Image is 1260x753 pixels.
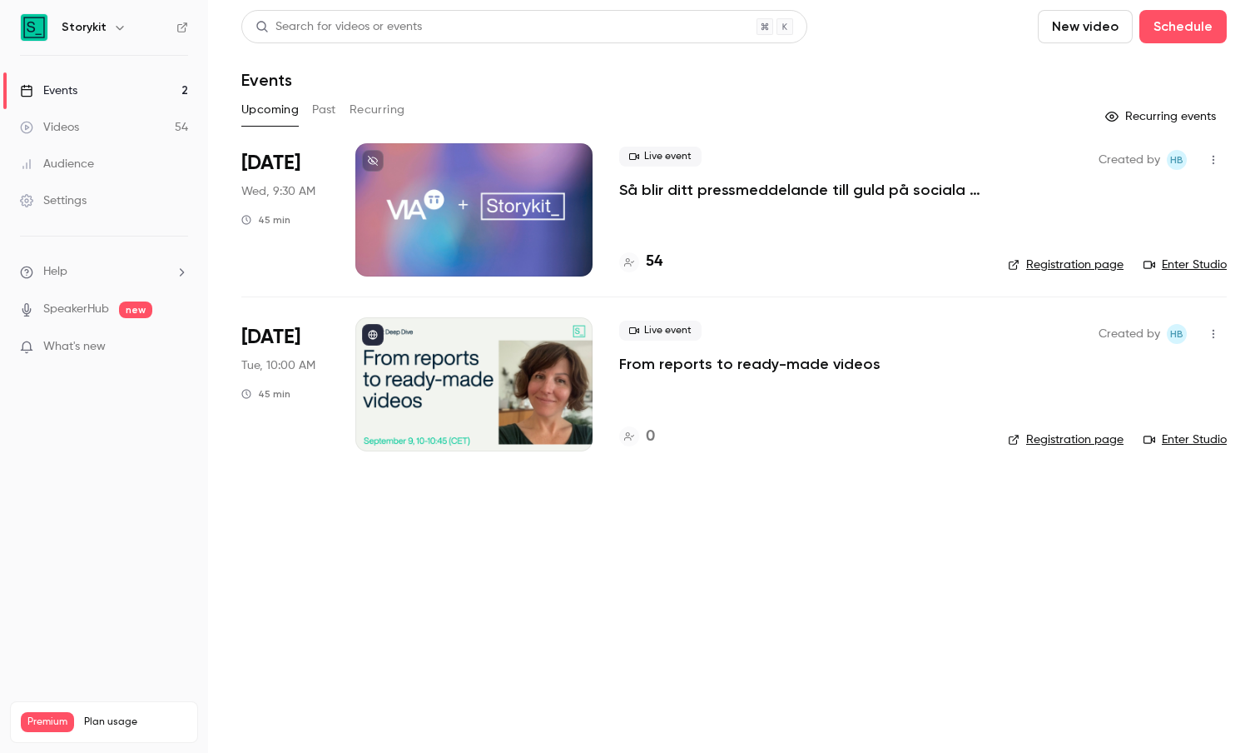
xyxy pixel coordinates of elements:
div: Audience [20,156,94,172]
div: 45 min [241,387,290,401]
span: Heidi Bordal [1167,150,1187,170]
h4: 54 [646,251,662,273]
span: HB [1170,150,1183,170]
a: From reports to ready-made videos [619,354,881,374]
span: Premium [21,712,74,732]
span: Plan usage [84,716,187,729]
div: Settings [20,192,87,209]
img: Storykit [21,14,47,41]
span: Help [43,263,67,281]
iframe: Noticeable Trigger [168,340,188,355]
li: help-dropdown-opener [20,263,188,281]
span: Wed, 9:30 AM [241,183,315,200]
span: Live event [619,147,702,167]
h1: Events [241,70,292,90]
div: 45 min [241,213,290,227]
button: Upcoming [241,97,299,123]
button: Recurring [350,97,405,123]
button: Schedule [1139,10,1227,43]
span: Heidi Bordal [1167,324,1187,344]
a: Enter Studio [1143,257,1227,273]
div: Sep 9 Tue, 10:00 AM (Europe/Stockholm) [241,317,329,451]
a: Enter Studio [1143,431,1227,448]
div: Search for videos or events [255,18,422,36]
h4: 0 [646,426,655,448]
a: Registration page [1008,431,1124,448]
button: New video [1038,10,1133,43]
div: Events [20,82,77,99]
a: 0 [619,426,655,448]
span: new [119,302,152,318]
button: Past [312,97,336,123]
span: [DATE] [241,324,300,351]
span: What's new [43,338,106,356]
h6: Storykit [62,19,107,36]
a: Så blir ditt pressmeddelande till guld på sociala medier [619,180,981,200]
span: [DATE] [241,150,300,177]
a: Registration page [1008,257,1124,273]
a: SpeakerHub [43,301,109,318]
div: Videos [20,119,79,136]
div: Aug 27 Wed, 9:30 AM (Europe/Stockholm) [241,143,329,277]
span: HB [1170,324,1183,344]
span: Tue, 10:00 AM [241,357,315,374]
button: Recurring events [1098,103,1227,130]
span: Created by [1099,324,1160,344]
span: Live event [619,321,702,341]
span: Created by [1099,150,1160,170]
a: 54 [619,251,662,273]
